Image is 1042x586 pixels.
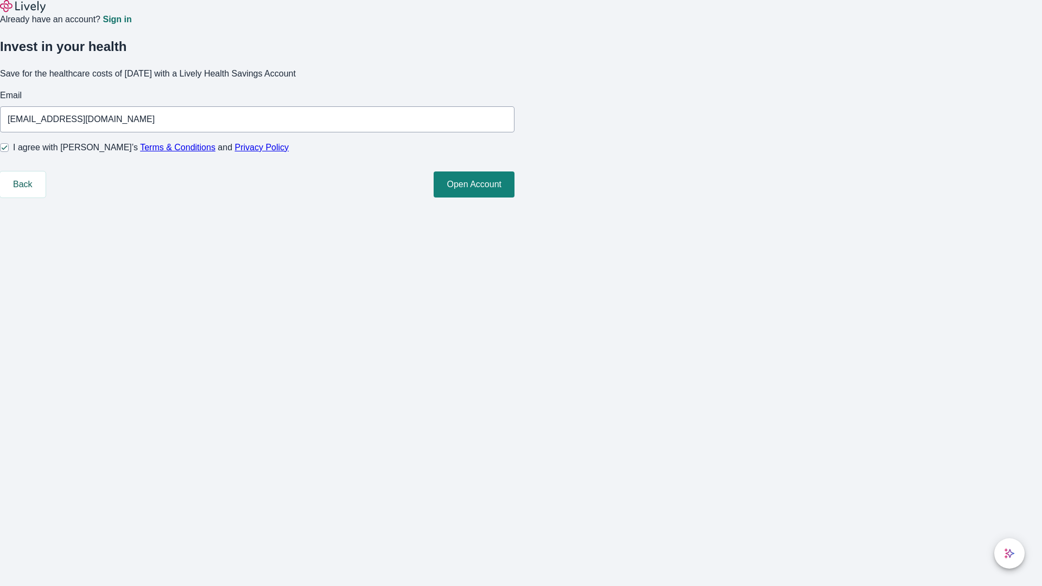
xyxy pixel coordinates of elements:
a: Privacy Policy [235,143,289,152]
button: chat [994,538,1025,569]
a: Terms & Conditions [140,143,215,152]
span: I agree with [PERSON_NAME]’s and [13,141,289,154]
svg: Lively AI Assistant [1004,548,1015,559]
a: Sign in [103,15,131,24]
button: Open Account [434,171,514,198]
